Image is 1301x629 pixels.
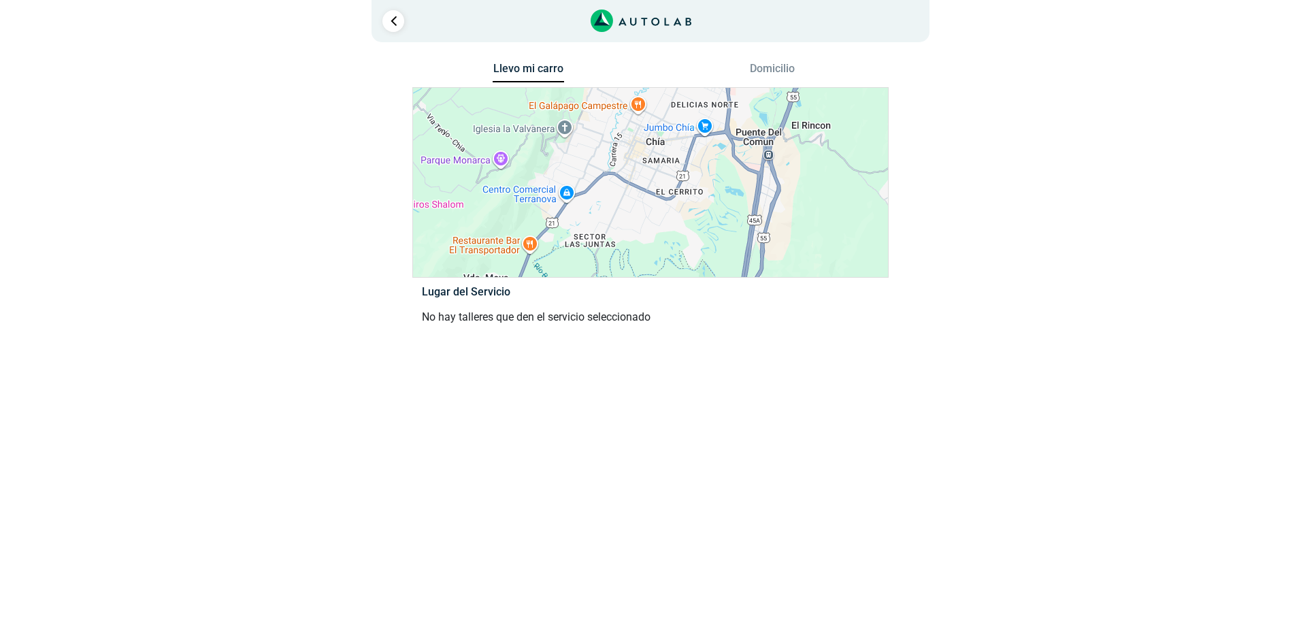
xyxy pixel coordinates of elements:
button: Llevo mi carro [493,62,564,83]
a: Link al sitio de autolab [591,14,692,27]
p: No hay talleres que den el servicio seleccionado [422,309,878,325]
h5: Lugar del Servicio [422,285,878,298]
span: 1 [900,10,912,33]
button: Domicilio [737,62,808,82]
a: Ir al paso anterior [382,10,404,32]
